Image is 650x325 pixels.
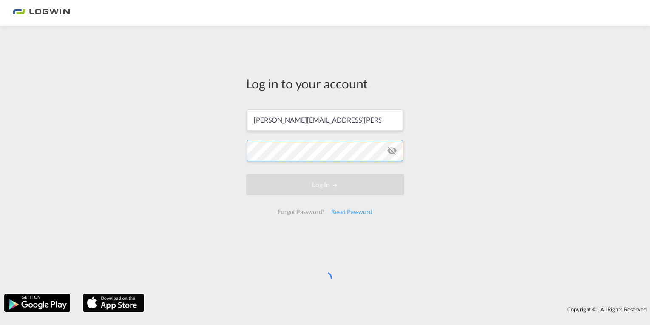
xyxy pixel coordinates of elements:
[3,293,71,313] img: google.png
[82,293,145,313] img: apple.png
[13,3,70,23] img: bc73a0e0d8c111efacd525e4c8ad7d32.png
[328,204,376,220] div: Reset Password
[246,74,404,92] div: Log in to your account
[274,204,328,220] div: Forgot Password?
[387,145,397,156] md-icon: icon-eye-off
[246,174,404,195] button: LOGIN
[247,109,403,131] input: Enter email/phone number
[148,302,650,316] div: Copyright © . All Rights Reserved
